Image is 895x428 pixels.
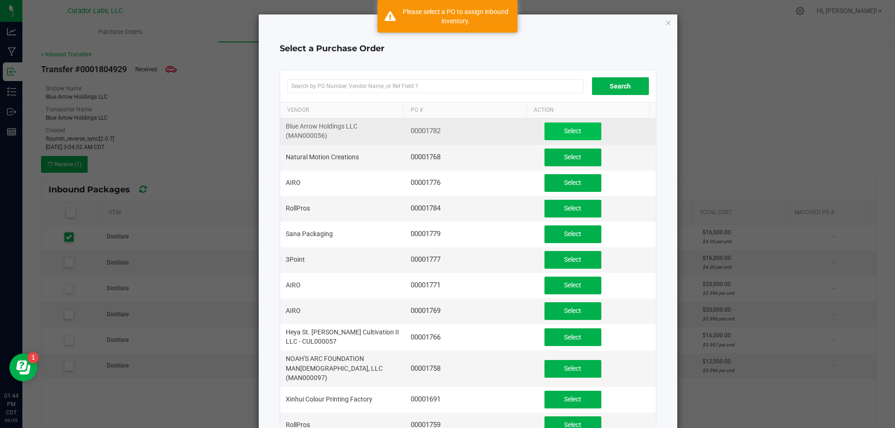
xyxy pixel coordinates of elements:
[287,107,309,113] span: Vendor
[411,178,525,187] div: 00001776
[411,127,525,136] div: 00001782
[286,256,305,263] span: 3Point
[610,82,631,90] span: Search
[411,364,525,373] div: 00001758
[411,281,525,290] div: 00001771
[564,281,581,289] span: Select
[544,277,601,294] button: Select
[411,204,525,213] div: 00001784
[544,225,601,243] button: Select
[564,179,581,186] span: Select
[286,153,359,161] span: Natural Motion Creations
[544,251,601,269] button: Select
[286,355,383,381] span: NOAH'S ARC FOUNDATION MAN[DEMOGRAPHIC_DATA], LLC (MAN000097)
[411,230,525,238] div: 00001779
[28,352,39,363] iframe: Resource center unread badge
[544,328,601,346] button: Select
[564,127,581,135] span: Select
[564,365,581,372] span: Select
[544,302,601,320] button: Select
[401,7,510,26] div: Please select a PO to assign inbound inventory.
[286,328,399,345] span: Heya St. [PERSON_NAME] Cultivation II LLC - CUL000057
[286,179,301,186] span: AIRO
[564,307,581,314] span: Select
[411,306,525,315] div: 00001769
[564,204,581,212] span: Select
[286,281,301,289] span: AIRO
[564,230,581,238] span: Select
[411,255,525,264] div: 00001777
[9,353,37,381] iframe: Resource center
[411,107,423,113] span: PO #
[544,200,601,217] button: Select
[544,391,601,408] button: Select
[411,153,525,162] div: 00001768
[287,79,584,93] input: Search by PO Number, Vendor Name, or Ref Field 1
[544,360,601,378] button: Select
[534,107,554,113] span: Action
[564,395,581,403] span: Select
[286,204,310,212] span: RollPros
[411,333,525,342] div: 00001766
[544,174,601,192] button: Select
[286,122,358,139] span: Blue Arrow Holdings LLC (MAN000056)
[286,395,372,403] span: Xinhui Colour Printing Factory
[564,333,581,341] span: Select
[286,230,333,238] span: Sana Packaging
[280,43,656,55] h4: Select a Purchase Order
[411,395,525,404] div: 00001691
[286,307,301,314] span: AIRO
[564,153,581,161] span: Select
[544,122,601,140] button: Select
[564,256,581,263] span: Select
[592,77,649,95] button: Search
[544,149,601,166] button: Select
